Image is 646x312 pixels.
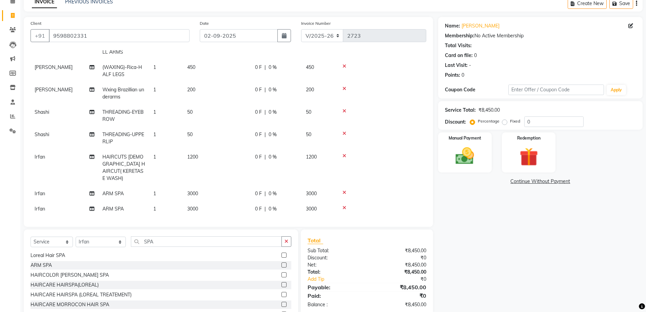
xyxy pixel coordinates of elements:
[187,190,198,197] span: 3000
[102,190,124,197] span: ARM SPA
[31,20,41,26] label: Client
[153,131,156,137] span: 1
[35,64,73,70] span: [PERSON_NAME]
[306,131,311,137] span: 50
[445,107,476,114] div: Service Total:
[35,109,49,115] span: Shashi
[31,301,109,308] div: HAIRCARE MORROCON HAIR SPA
[306,109,311,115] span: 50
[153,154,156,160] span: 1
[153,206,156,212] span: 1
[306,206,317,212] span: 3000
[378,276,431,283] div: ₹0
[302,247,367,254] div: Sub Total:
[302,254,367,261] div: Discount:
[187,206,198,212] span: 3000
[302,276,377,283] a: Add Tip
[31,252,65,259] div: Loreal Hair SPA
[187,154,198,160] span: 1200
[153,109,156,115] span: 1
[462,72,464,79] div: 0
[187,64,195,70] span: 450
[269,64,277,71] span: 0 %
[301,20,331,26] label: Invoice Number
[35,206,45,212] span: Irfan
[255,109,262,116] span: 0 F
[153,64,156,70] span: 1
[255,190,262,197] span: 0 F
[31,262,52,269] div: ARM SPA
[474,52,477,59] div: 0
[269,205,277,213] span: 0 %
[302,301,367,308] div: Balance :
[255,205,262,213] span: 0 F
[367,261,431,269] div: ₹8,450.00
[255,64,262,71] span: 0 F
[306,64,314,70] span: 450
[31,272,109,279] div: HAIRCOLOR [PERSON_NAME] SPA
[102,64,142,77] span: (WAXING)-Rica-HALF LEGS
[187,131,193,137] span: 50
[306,190,317,197] span: 3000
[187,109,193,115] span: 50
[49,29,190,42] input: Search by Name/Mobile/Email/Code
[255,153,262,161] span: 0 F
[265,190,266,197] span: |
[302,292,367,300] div: Paid:
[449,135,481,141] label: Manual Payment
[265,153,266,161] span: |
[269,153,277,161] span: 0 %
[445,32,474,39] div: Membership:
[445,118,466,126] div: Discount:
[265,86,266,93] span: |
[302,283,367,291] div: Payable:
[508,85,604,95] input: Enter Offer / Coupon Code
[269,131,277,138] span: 0 %
[200,20,209,26] label: Date
[367,247,431,254] div: ₹8,450.00
[31,29,50,42] button: +91
[514,145,544,168] img: _gift.svg
[445,86,509,93] div: Coupon Code
[255,86,262,93] span: 0 F
[102,131,144,145] span: THREADING-UPPERLIP
[265,64,266,71] span: |
[445,42,472,49] div: Total Visits:
[269,109,277,116] span: 0 %
[265,131,266,138] span: |
[35,87,73,93] span: [PERSON_NAME]
[302,261,367,269] div: Net:
[445,32,636,39] div: No Active Membership
[35,190,45,197] span: Irfan
[187,87,195,93] span: 200
[517,135,541,141] label: Redemption
[255,131,262,138] span: 0 F
[510,118,520,124] label: Fixed
[308,237,323,244] span: Total
[445,62,468,69] div: Last Visit:
[306,87,314,93] span: 200
[265,205,266,213] span: |
[469,62,471,69] div: -
[462,22,500,30] a: [PERSON_NAME]
[35,131,49,137] span: Shashi
[102,154,145,181] span: HAIRCUTS [DEMOGRAPHIC_DATA] HAIRCUT( KERETASE WASH)
[439,178,641,185] a: Continue Without Payment
[367,283,431,291] div: ₹8,450.00
[31,281,99,289] div: HAIRCARE HAIRSPA(LOREAL)
[367,301,431,308] div: ₹8,450.00
[607,85,626,95] button: Apply
[31,291,132,298] div: HAIRCARE HAIRSPA (LOREAL TREATEMENT)
[153,87,156,93] span: 1
[102,109,144,122] span: THREADING-EYEBROW
[269,190,277,197] span: 0 %
[367,254,431,261] div: ₹0
[306,154,317,160] span: 1200
[450,145,480,167] img: _cash.svg
[102,206,124,212] span: ARM SPA
[445,22,460,30] div: Name:
[35,154,45,160] span: Irfan
[445,52,473,59] div: Card on file:
[445,72,460,79] div: Points:
[478,107,500,114] div: ₹8,450.00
